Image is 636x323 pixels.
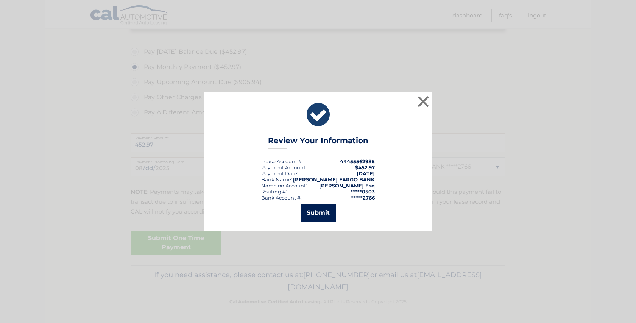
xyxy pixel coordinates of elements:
[261,176,292,183] div: Bank Name:
[261,189,287,195] div: Routing #:
[261,158,303,164] div: Lease Account #:
[261,170,298,176] div: :
[261,183,307,189] div: Name on Account:
[268,136,368,149] h3: Review Your Information
[261,170,297,176] span: Payment Date
[416,94,431,109] button: ×
[301,204,336,222] button: Submit
[293,176,375,183] strong: [PERSON_NAME] FARGO BANK
[319,183,375,189] strong: [PERSON_NAME] Esq
[355,164,375,170] span: $452.97
[261,164,307,170] div: Payment Amount:
[357,170,375,176] span: [DATE]
[340,158,375,164] strong: 44455562985
[261,195,302,201] div: Bank Account #:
